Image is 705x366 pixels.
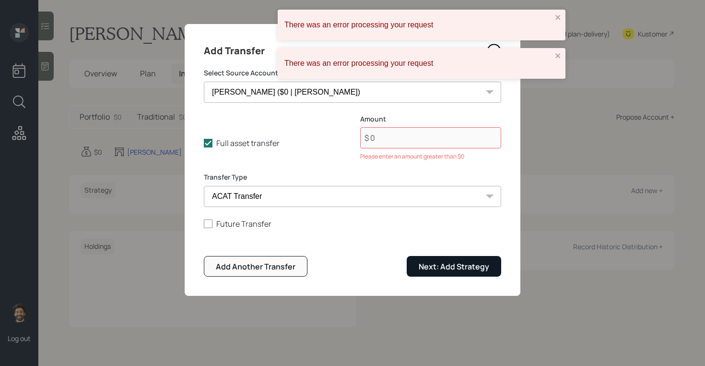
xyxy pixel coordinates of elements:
label: Full asset transfer [204,138,345,148]
div: There was an error processing your request [284,59,552,68]
div: Add Another Transfer [216,261,295,272]
button: Next: Add Strategy [407,256,501,277]
label: Select Source Account [204,68,501,78]
div: There was an error processing your request [284,21,552,29]
h4: Add Transfer [204,43,265,59]
button: Add Another Transfer [204,256,307,277]
label: Amount [360,114,501,124]
label: Future Transfer [204,219,501,229]
div: Please enter an amount greater than $0 [360,152,501,161]
div: Next: Add Strategy [419,261,489,272]
button: close [555,13,562,23]
button: close [555,52,562,61]
label: Transfer Type [204,172,501,182]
